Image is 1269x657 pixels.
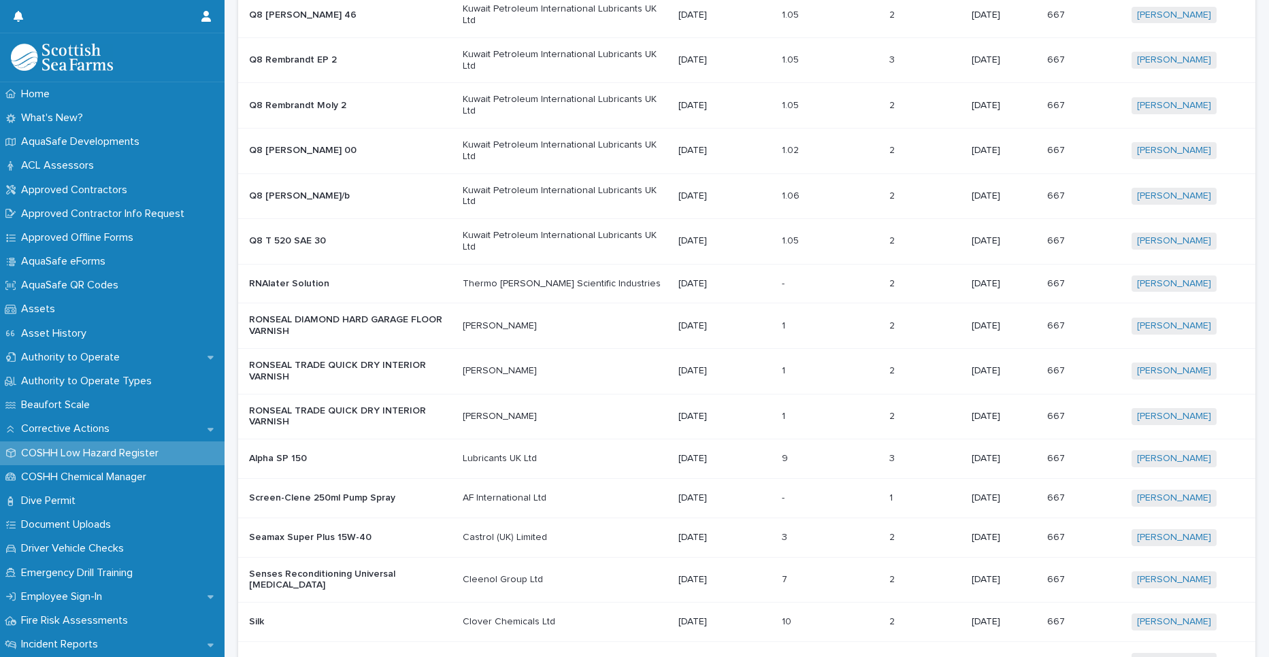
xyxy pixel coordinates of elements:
p: [DATE] [972,574,1036,586]
p: 1 [782,408,788,422]
p: 1.05 [782,7,802,21]
p: Q8 Rembrandt Moly 2 [249,100,452,112]
p: 1 [782,363,788,377]
p: [DATE] [972,10,1036,21]
p: Q8 Rembrandt EP 2 [249,54,452,66]
p: Kuwait Petroleum International Lubricants UK Ltd [463,185,668,208]
p: 667 [1047,529,1068,543]
tr: RONSEAL DIAMOND HARD GARAGE FLOOR VARNISH[PERSON_NAME][DATE]11 22 [DATE]667667 [PERSON_NAME] [238,303,1255,349]
p: [DATE] [678,492,771,504]
p: [PERSON_NAME] [463,320,668,332]
a: [PERSON_NAME] [1137,616,1211,628]
a: [PERSON_NAME] [1137,453,1211,465]
p: 667 [1047,408,1068,422]
p: RONSEAL TRADE QUICK DRY INTERIOR VARNISH [249,360,452,383]
tr: RONSEAL TRADE QUICK DRY INTERIOR VARNISH[PERSON_NAME][DATE]11 22 [DATE]667667 [PERSON_NAME] [238,394,1255,439]
p: 667 [1047,571,1068,586]
p: Kuwait Petroleum International Lubricants UK Ltd [463,230,668,253]
a: [PERSON_NAME] [1137,145,1211,156]
tr: SilkClover Chemicals Ltd[DATE]1010 22 [DATE]667667 [PERSON_NAME] [238,603,1255,642]
p: 667 [1047,52,1068,66]
p: Kuwait Petroleum International Lubricants UK Ltd [463,139,668,163]
tr: Seamax Super Plus 15W-40Castrol (UK) Limited[DATE]33 22 [DATE]667667 [PERSON_NAME] [238,518,1255,557]
p: [DATE] [972,411,1036,422]
p: ACL Assessors [16,159,105,172]
tr: Q8 Rembrandt EP 2Kuwait Petroleum International Lubricants UK Ltd[DATE]1.051.05 33 [DATE]667667 [... [238,37,1255,83]
p: Seamax Super Plus 15W-40 [249,532,452,543]
p: 1.05 [782,233,802,247]
p: 667 [1047,142,1068,156]
p: - [782,490,787,504]
p: [DATE] [678,10,771,21]
p: Assets [16,303,66,316]
p: [DATE] [972,190,1036,202]
p: 2 [889,142,897,156]
tr: Q8 [PERSON_NAME]/bKuwait Petroleum International Lubricants UK Ltd[DATE]1.061.06 22 [DATE]667667 ... [238,173,1255,219]
p: [DATE] [678,616,771,628]
p: [DATE] [972,532,1036,543]
tr: Alpha SP 150Lubricants UK Ltd[DATE]99 33 [DATE]667667 [PERSON_NAME] [238,439,1255,479]
p: 667 [1047,490,1068,504]
p: Approved Contractors [16,184,138,197]
p: Alpha SP 150 [249,453,452,465]
p: Beaufort Scale [16,399,101,411]
p: 1 [782,318,788,332]
p: Thermo [PERSON_NAME] Scientific Industries [463,278,668,290]
p: 667 [1047,450,1068,465]
p: AquaSafe Developments [16,135,150,148]
p: 667 [1047,363,1068,377]
p: Castrol (UK) Limited [463,532,668,543]
p: 2 [889,7,897,21]
p: [DATE] [972,278,1036,290]
p: 7 [782,571,790,586]
p: [DATE] [678,235,771,247]
p: [DATE] [972,453,1036,465]
p: 1.02 [782,142,802,156]
p: [DATE] [678,100,771,112]
p: What's New? [16,112,94,124]
p: [DATE] [678,145,771,156]
p: 667 [1047,318,1068,332]
p: [DATE] [972,145,1036,156]
p: [DATE] [678,411,771,422]
p: [DATE] [972,235,1036,247]
a: [PERSON_NAME] [1137,278,1211,290]
p: COSHH Low Hazard Register [16,447,169,460]
p: Asset History [16,327,97,340]
p: [DATE] [678,54,771,66]
p: Q8 [PERSON_NAME] 46 [249,10,452,21]
tr: Screen-Clene 250ml Pump SprayAF International Ltd[DATE]-- 11 [DATE]667667 [PERSON_NAME] [238,479,1255,518]
p: [PERSON_NAME] [463,411,668,422]
p: Document Uploads [16,518,122,531]
p: Dive Permit [16,494,86,507]
p: 1 [889,490,895,504]
p: AquaSafe QR Codes [16,279,129,292]
p: Q8 [PERSON_NAME] 00 [249,145,452,156]
p: Approved Offline Forms [16,231,144,244]
p: Q8 T 520 SAE 30 [249,235,452,247]
tr: Q8 Rembrandt Moly 2Kuwait Petroleum International Lubricants UK Ltd[DATE]1.051.05 22 [DATE]667667... [238,83,1255,129]
p: 1.05 [782,52,802,66]
tr: Q8 T 520 SAE 30Kuwait Petroleum International Lubricants UK Ltd[DATE]1.051.05 22 [DATE]667667 [PE... [238,219,1255,265]
a: [PERSON_NAME] [1137,492,1211,504]
p: 2 [889,97,897,112]
p: [DATE] [678,278,771,290]
p: Clover Chemicals Ltd [463,616,668,628]
a: [PERSON_NAME] [1137,365,1211,377]
p: 2 [889,571,897,586]
p: 10 [782,613,794,628]
p: Home [16,88,61,101]
p: Incident Reports [16,638,109,651]
p: 3 [889,52,897,66]
p: [DATE] [972,616,1036,628]
p: Employee Sign-In [16,590,113,603]
a: [PERSON_NAME] [1137,190,1211,202]
p: 2 [889,613,897,628]
p: 2 [889,275,897,290]
p: Kuwait Petroleum International Lubricants UK Ltd [463,49,668,72]
p: 667 [1047,613,1068,628]
a: [PERSON_NAME] [1137,235,1211,247]
tr: Senses Reconditioning Universal [MEDICAL_DATA]Cleenol Group Ltd[DATE]77 22 [DATE]667667 [PERSON_N... [238,557,1255,603]
p: Authority to Operate [16,351,131,364]
tr: RONSEAL TRADE QUICK DRY INTERIOR VARNISH[PERSON_NAME][DATE]11 22 [DATE]667667 [PERSON_NAME] [238,349,1255,394]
